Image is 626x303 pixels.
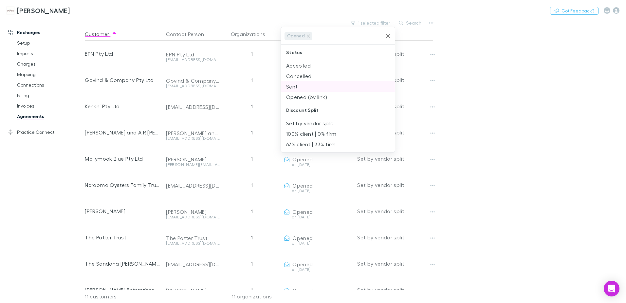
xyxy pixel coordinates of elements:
div: Opened [285,32,312,40]
li: Sent [281,81,395,92]
div: Status [281,45,395,60]
li: Accepted [281,60,395,71]
li: 100% client | 0% firm [281,129,395,139]
span: Opened [285,32,307,40]
li: Set by vendor split [281,118,395,129]
button: Clear [383,31,393,41]
li: Opened (by link) [281,92,395,102]
li: Cancelled [281,71,395,81]
div: Discount Split [281,102,395,118]
div: Open Intercom Messenger [604,281,619,296]
li: 67% client | 33% firm [281,139,395,150]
